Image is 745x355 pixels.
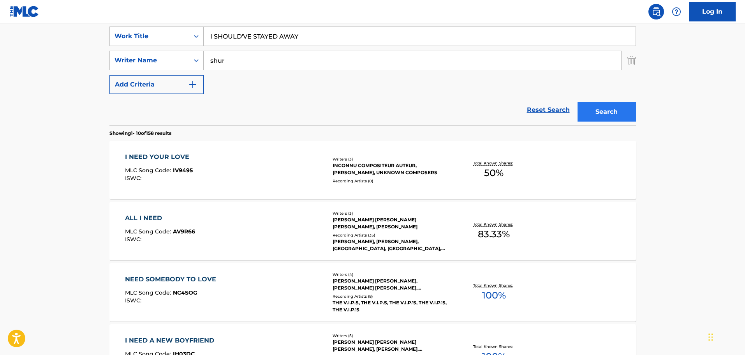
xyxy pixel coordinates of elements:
div: NEED SOMEBODY TO LOVE [125,275,220,284]
a: NEED SOMEBODY TO LOVEMLC Song Code:NC4SOGISWC:Writers (4)[PERSON_NAME] [PERSON_NAME], [PERSON_NAM... [109,263,636,321]
button: Search [578,102,636,122]
div: Work Title [114,32,185,41]
span: ISWC : [125,175,143,182]
img: help [672,7,681,16]
span: 50 % [484,166,504,180]
span: IV9495 [173,167,193,174]
img: 9d2ae6d4665cec9f34b9.svg [188,80,197,89]
span: ISWC : [125,236,143,243]
button: Add Criteria [109,75,204,94]
span: AV9R66 [173,228,195,235]
p: Total Known Shares: [473,160,515,166]
span: MLC Song Code : [125,167,173,174]
span: 100 % [482,288,506,302]
div: Recording Artists ( 8 ) [333,293,450,299]
div: [PERSON_NAME] [PERSON_NAME] [PERSON_NAME], [PERSON_NAME] [333,216,450,230]
div: [PERSON_NAME] [PERSON_NAME] [PERSON_NAME], [PERSON_NAME], [PERSON_NAME], [PERSON_NAME] [PERSON_NAME] [333,339,450,353]
span: MLC Song Code : [125,228,173,235]
div: Writer Name [114,56,185,65]
p: Total Known Shares: [473,344,515,350]
a: Public Search [648,4,664,19]
div: [PERSON_NAME], [PERSON_NAME], [GEOGRAPHIC_DATA], [GEOGRAPHIC_DATA], [GEOGRAPHIC_DATA] [333,238,450,252]
a: Log In [689,2,736,21]
a: I NEED YOUR LOVEMLC Song Code:IV9495ISWC:Writers (3)INCONNU COMPOSITEUR AUTEUR, [PERSON_NAME], UN... [109,141,636,199]
iframe: Chat Widget [706,318,745,355]
img: search [652,7,661,16]
div: Drag [708,325,713,349]
div: Writers ( 3 ) [333,156,450,162]
a: ALL I NEEDMLC Song Code:AV9R66ISWC:Writers (3)[PERSON_NAME] [PERSON_NAME] [PERSON_NAME], [PERSON_... [109,202,636,260]
div: Help [669,4,684,19]
form: Search Form [109,26,636,125]
div: ALL I NEED [125,214,195,223]
div: THE V.I.P.S, THE V.I.P.S, THE V.I.P.'S, THE V.I.P.'S, THE V.I.P.'S [333,299,450,313]
div: I NEED A NEW BOYFRIEND [125,336,218,345]
span: NC4SOG [173,289,197,296]
p: Total Known Shares: [473,221,515,227]
div: Recording Artists ( 35 ) [333,232,450,238]
div: I NEED YOUR LOVE [125,152,193,162]
a: Reset Search [523,101,574,118]
img: MLC Logo [9,6,39,17]
div: [PERSON_NAME] [PERSON_NAME], [PERSON_NAME] [PERSON_NAME], [PERSON_NAME], [PERSON_NAME] [333,277,450,291]
img: Delete Criterion [627,51,636,70]
div: Writers ( 3 ) [333,210,450,216]
span: ISWC : [125,297,143,304]
div: Writers ( 4 ) [333,272,450,277]
p: Total Known Shares: [473,283,515,288]
span: 83.33 % [478,227,510,241]
p: Showing 1 - 10 of 158 results [109,130,171,137]
span: MLC Song Code : [125,289,173,296]
div: INCONNU COMPOSITEUR AUTEUR, [PERSON_NAME], UNKNOWN COMPOSERS [333,162,450,176]
div: Writers ( 5 ) [333,333,450,339]
div: Recording Artists ( 0 ) [333,178,450,184]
